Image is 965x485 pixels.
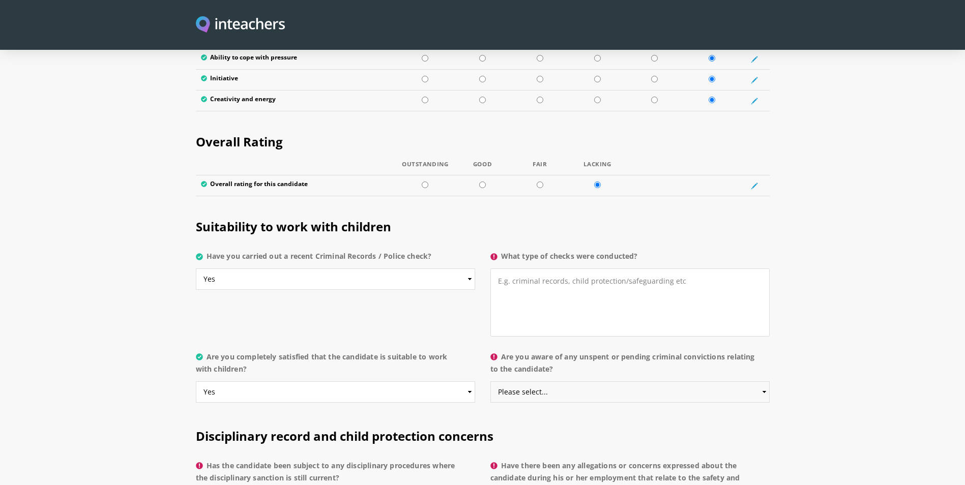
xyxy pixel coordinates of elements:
[196,16,285,34] a: Visit this site's homepage
[454,161,511,175] th: Good
[201,180,392,191] label: Overall rating for this candidate
[396,161,454,175] th: Outstanding
[569,161,626,175] th: Lacking
[201,96,392,106] label: Creativity and energy
[490,250,770,268] label: What type of checks were conducted?
[196,351,475,381] label: Are you completely satisfied that the candidate is suitable to work with children?
[201,54,392,64] label: Ability to cope with pressure
[196,16,285,34] img: Inteachers
[196,218,391,235] span: Suitability to work with children
[201,75,392,85] label: Initiative
[196,428,493,444] span: Disciplinary record and child protection concerns
[490,351,770,381] label: Are you aware of any unspent or pending criminal convictions relating to the candidate?
[196,250,475,268] label: Have you carried out a recent Criminal Records / Police check?
[196,133,283,150] span: Overall Rating
[511,161,569,175] th: Fair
